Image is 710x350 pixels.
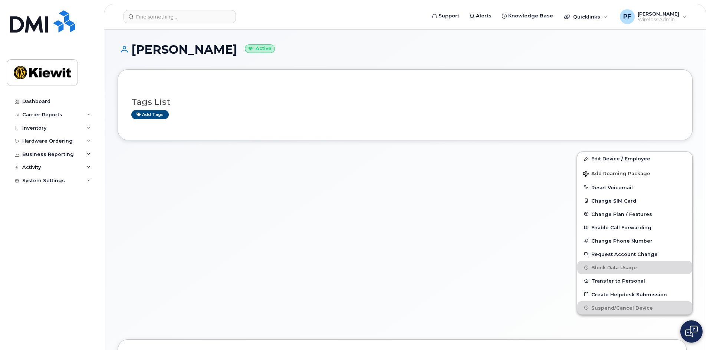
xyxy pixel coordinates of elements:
button: Change Phone Number [577,234,692,247]
button: Suspend/Cancel Device [577,301,692,314]
button: Change SIM Card [577,194,692,207]
span: Enable Call Forwarding [591,225,651,230]
h3: Tags List [131,97,679,107]
img: Open chat [685,326,698,337]
span: Add Roaming Package [583,171,650,178]
a: Edit Device / Employee [577,152,692,165]
button: Enable Call Forwarding [577,221,692,234]
button: Transfer to Personal [577,274,692,287]
button: Add Roaming Package [577,166,692,181]
button: Reset Voicemail [577,181,692,194]
a: Create Helpdesk Submission [577,288,692,301]
button: Block Data Usage [577,261,692,274]
small: Active [245,44,275,53]
h1: [PERSON_NAME] [118,43,693,56]
button: Change Plan / Features [577,207,692,221]
span: Change Plan / Features [591,211,652,217]
button: Request Account Change [577,247,692,261]
span: Suspend/Cancel Device [591,305,653,310]
a: Add tags [131,110,169,119]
